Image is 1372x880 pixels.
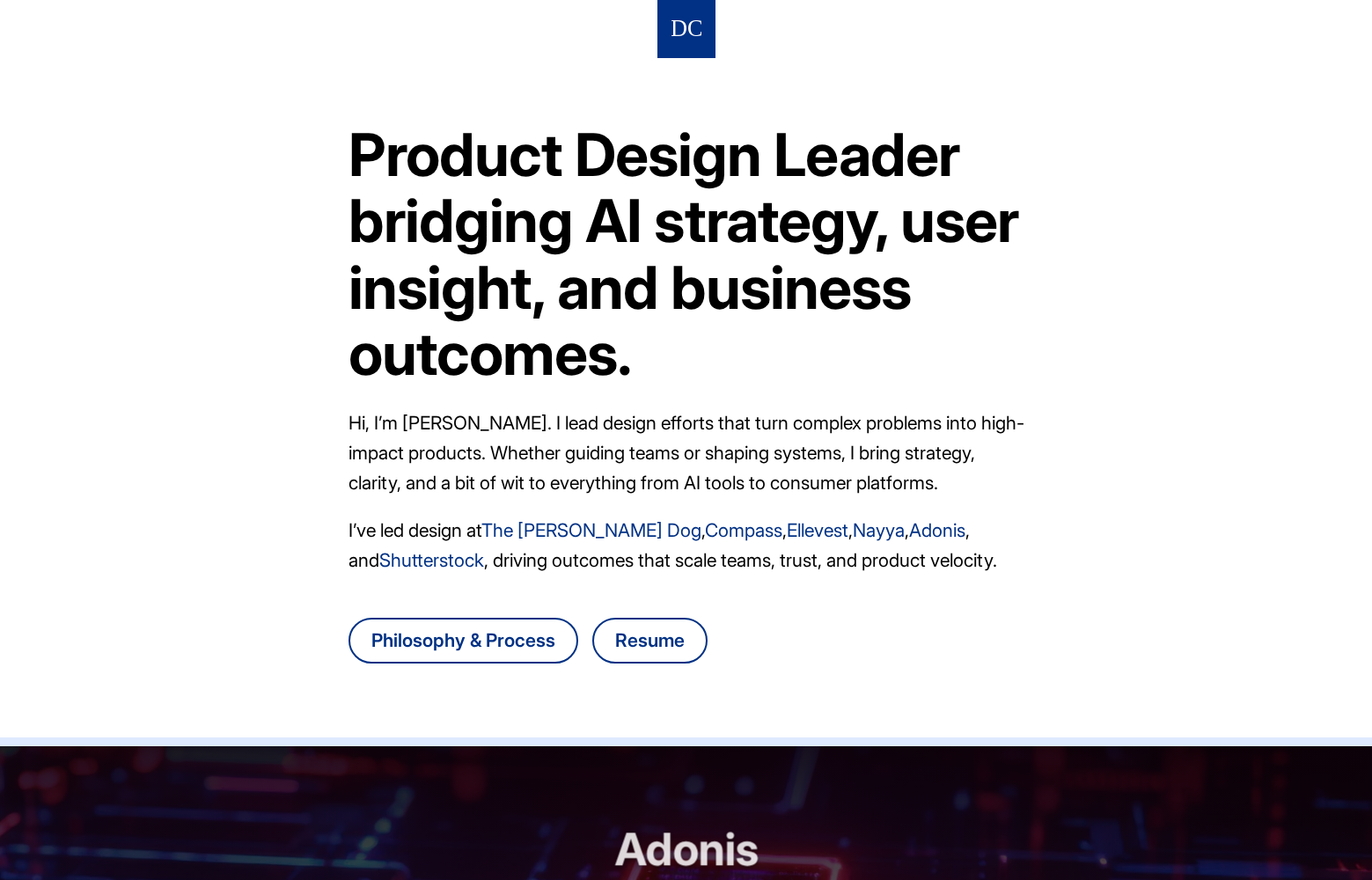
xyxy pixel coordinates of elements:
a: The [PERSON_NAME] Dog [481,519,701,541]
a: Adonis [909,519,965,541]
img: Logo [671,13,701,46]
a: Go to Danny Chang's design philosophy and process page [349,618,578,664]
a: Compass [705,519,782,541]
h1: Product Design Leader bridging AI strategy, user insight, and business outcomes. [349,121,1024,387]
a: Ellevest [787,519,848,541]
a: Nayya [853,519,905,541]
p: I’ve led design at , , , , , and , driving outcomes that scale teams, trust, and product velocity. [349,516,1024,576]
p: Hi, I’m [PERSON_NAME]. I lead design efforts that turn complex problems into high-impact products... [349,408,1024,498]
a: Download Danny Chang's resume as a PDF file [592,618,708,664]
a: Shutterstock [379,549,484,571]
